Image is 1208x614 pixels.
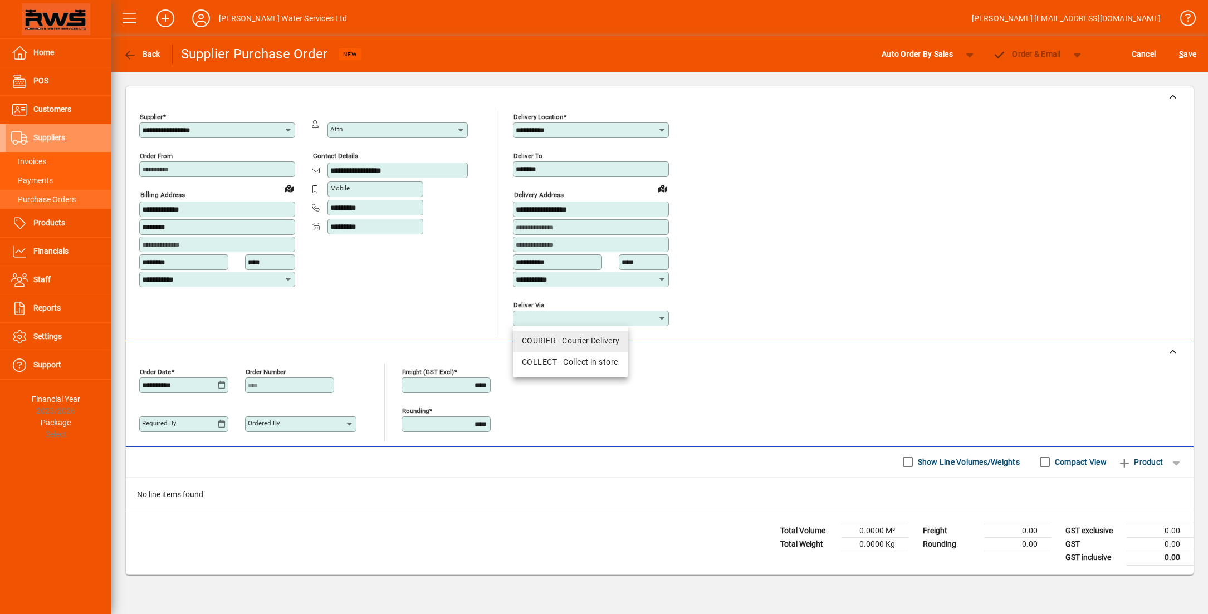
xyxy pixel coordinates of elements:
[972,9,1161,27] div: [PERSON_NAME] [EMAIL_ADDRESS][DOMAIN_NAME]
[330,125,343,133] mat-label: Attn
[32,395,80,404] span: Financial Year
[219,9,348,27] div: [PERSON_NAME] Water Services Ltd
[33,76,48,85] span: POS
[33,133,65,142] span: Suppliers
[248,419,280,427] mat-label: Ordered by
[1060,524,1127,537] td: GST exclusive
[6,266,111,294] a: Staff
[183,8,219,28] button: Profile
[1127,524,1194,537] td: 0.00
[522,356,619,368] div: COLLECT - Collect in store
[513,152,542,160] mat-label: Deliver To
[6,39,111,67] a: Home
[246,367,286,375] mat-label: Order number
[1176,44,1199,64] button: Save
[917,537,984,551] td: Rounding
[1060,537,1127,551] td: GST
[33,48,54,57] span: Home
[1179,50,1183,58] span: S
[111,44,173,64] app-page-header-button: Back
[1127,537,1194,551] td: 0.00
[41,418,71,427] span: Package
[1129,44,1159,64] button: Cancel
[330,184,350,192] mat-label: Mobile
[11,176,53,185] span: Payments
[6,171,111,190] a: Payments
[6,67,111,95] a: POS
[126,478,1194,512] div: No line items found
[513,301,544,308] mat-label: Deliver via
[1179,45,1196,63] span: ave
[984,524,1051,537] td: 0.00
[917,524,984,537] td: Freight
[33,303,61,312] span: Reports
[6,323,111,351] a: Settings
[842,524,908,537] td: 0.0000 M³
[775,524,842,537] td: Total Volume
[6,209,111,237] a: Products
[993,50,1061,58] span: Order & Email
[513,331,628,352] mat-option: COURIER - Courier Delivery
[1118,453,1163,471] span: Product
[916,456,1020,468] label: Show Line Volumes/Weights
[987,44,1067,64] button: Order & Email
[33,332,62,341] span: Settings
[882,45,953,63] span: Auto Order By Sales
[1132,45,1156,63] span: Cancel
[876,44,958,64] button: Auto Order By Sales
[181,45,328,63] div: Supplier Purchase Order
[1172,2,1194,38] a: Knowledge Base
[6,152,111,171] a: Invoices
[33,360,61,369] span: Support
[522,335,619,347] div: COURIER - Courier Delivery
[11,157,46,166] span: Invoices
[148,8,183,28] button: Add
[654,179,672,197] a: View on map
[513,352,628,373] mat-option: COLLECT - Collect in store
[33,247,69,256] span: Financials
[6,238,111,266] a: Financials
[775,537,842,551] td: Total Weight
[842,537,908,551] td: 0.0000 Kg
[343,51,357,58] span: NEW
[140,367,171,375] mat-label: Order date
[402,367,454,375] mat-label: Freight (GST excl)
[33,105,71,114] span: Customers
[123,50,160,58] span: Back
[6,294,111,322] a: Reports
[280,179,298,197] a: View on map
[402,406,429,414] mat-label: Rounding
[6,351,111,379] a: Support
[33,218,65,227] span: Products
[1053,456,1107,468] label: Compact View
[120,44,163,64] button: Back
[1127,551,1194,564] td: 0.00
[1112,452,1168,472] button: Product
[11,195,76,204] span: Purchase Orders
[6,190,111,209] a: Purchase Orders
[1060,551,1127,564] td: GST inclusive
[984,537,1051,551] td: 0.00
[33,275,51,284] span: Staff
[142,419,176,427] mat-label: Required by
[140,152,173,160] mat-label: Order from
[513,113,563,121] mat-label: Delivery Location
[6,96,111,124] a: Customers
[140,113,163,121] mat-label: Supplier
